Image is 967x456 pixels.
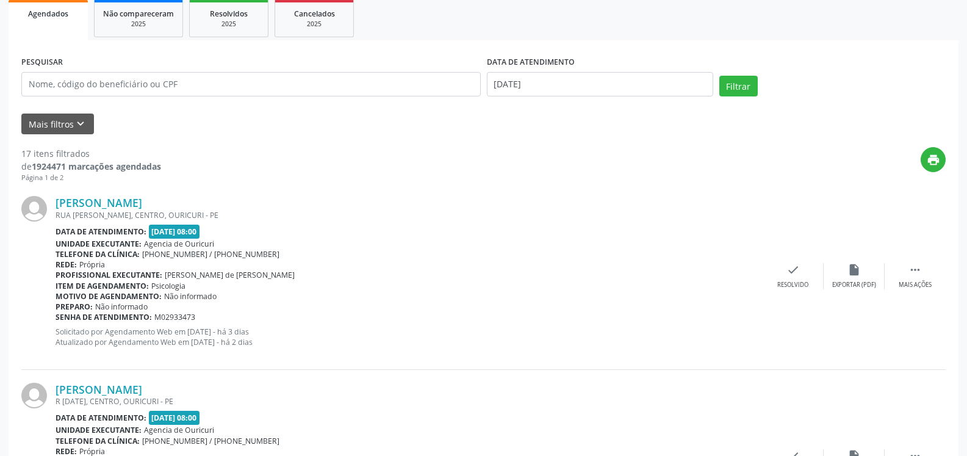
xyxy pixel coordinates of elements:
[21,72,481,96] input: Nome, código do beneficiário ou CPF
[21,196,47,222] img: img
[56,436,140,446] b: Telefone da clínica:
[487,53,575,72] label: DATA DE ATENDIMENTO
[21,114,94,135] button: Mais filtroskeyboard_arrow_down
[56,249,140,259] b: Telefone da clínica:
[144,425,214,435] span: Agencia de Ouricuri
[719,76,758,96] button: Filtrar
[832,281,876,289] div: Exportar (PDF)
[56,281,149,291] b: Item de agendamento:
[56,270,162,280] b: Profissional executante:
[149,225,200,239] span: [DATE] 08:00
[847,263,861,277] i: insert_drive_file
[56,291,162,302] b: Motivo de agendamento:
[144,239,214,249] span: Agencia de Ouricuri
[32,161,161,172] strong: 1924471 marcações agendadas
[487,72,713,96] input: Selecione um intervalo
[56,396,763,407] div: R [DATE], CENTRO, OURICURI - PE
[74,117,87,131] i: keyboard_arrow_down
[28,9,68,19] span: Agendados
[95,302,148,312] span: Não informado
[908,263,922,277] i: 
[21,147,161,160] div: 17 itens filtrados
[927,153,940,167] i: print
[786,263,800,277] i: check
[21,53,63,72] label: PESQUISAR
[284,20,345,29] div: 2025
[198,20,259,29] div: 2025
[56,413,146,423] b: Data de atendimento:
[151,281,185,291] span: Psicologia
[142,249,279,259] span: [PHONE_NUMBER] / [PHONE_NUMBER]
[142,436,279,446] span: [PHONE_NUMBER] / [PHONE_NUMBER]
[56,210,763,220] div: RUA [PERSON_NAME], CENTRO, OURICURI - PE
[56,302,93,312] b: Preparo:
[899,281,932,289] div: Mais ações
[165,270,295,280] span: [PERSON_NAME] de [PERSON_NAME]
[103,20,174,29] div: 2025
[56,226,146,237] b: Data de atendimento:
[56,383,142,396] a: [PERSON_NAME]
[56,259,77,270] b: Rede:
[921,147,946,172] button: print
[56,239,142,249] b: Unidade executante:
[210,9,248,19] span: Resolvidos
[21,160,161,173] div: de
[56,327,763,347] p: Solicitado por Agendamento Web em [DATE] - há 3 dias Atualizado por Agendamento Web em [DATE] - h...
[56,312,152,322] b: Senha de atendimento:
[21,383,47,408] img: img
[294,9,335,19] span: Cancelados
[79,259,105,270] span: Própria
[777,281,808,289] div: Resolvido
[56,425,142,435] b: Unidade executante:
[21,173,161,183] div: Página 1 de 2
[149,411,200,425] span: [DATE] 08:00
[56,196,142,209] a: [PERSON_NAME]
[164,291,217,302] span: Não informado
[103,9,174,19] span: Não compareceram
[154,312,195,322] span: M02933473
